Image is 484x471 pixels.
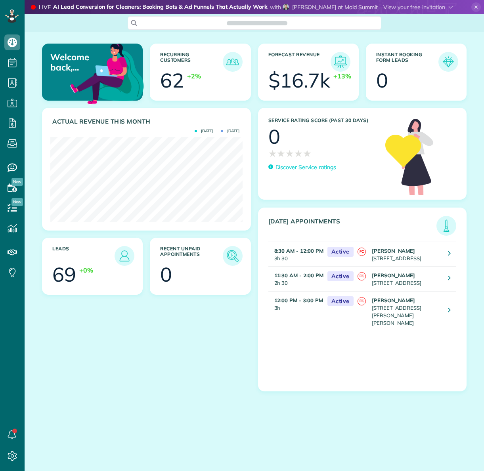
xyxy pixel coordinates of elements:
[327,296,354,306] span: Active
[372,248,415,254] strong: [PERSON_NAME]
[303,147,312,160] span: ★
[372,297,415,303] strong: [PERSON_NAME]
[370,291,442,331] td: [STREET_ADDRESS][PERSON_NAME][PERSON_NAME]
[370,267,442,291] td: [STREET_ADDRESS]
[283,4,289,10] img: rc-simon-8800daff0d2eb39cacf076593c434f5ffb35751efe55c5455cd5de04b127b0f0.jpg
[268,71,331,90] div: $16.7k
[274,248,323,254] strong: 8:30 AM - 12:00 PM
[268,267,323,291] td: 2h 30
[50,52,109,73] p: Welcome back, [PERSON_NAME] AND [PERSON_NAME]!
[160,71,184,90] div: 62
[11,198,23,206] span: New
[370,242,442,267] td: [STREET_ADDRESS]
[235,19,279,27] span: Search ZenMaid…
[268,127,280,147] div: 0
[160,246,222,266] h3: Recent unpaid appointments
[79,266,93,275] div: +0%
[292,4,378,11] span: [PERSON_NAME] at Maid Summit
[225,54,241,70] img: icon_recurring_customers-cf858462ba22bcd05b5a5880d41d6543d210077de5bb9ebc9590e49fd87d84ed.png
[225,248,241,264] img: icon_unpaid_appointments-47b8ce3997adf2238b356f14209ab4cced10bd1f174958f3ca8f1d0dd7fffeee.png
[268,52,331,72] h3: Forecast Revenue
[268,163,336,172] a: Discover Service ratings
[440,54,456,70] img: icon_form_leads-04211a6a04a5b2264e4ee56bc0799ec3eb69b7e499cbb523a139df1d13a81ae0.png
[358,248,366,256] span: FC
[358,297,366,305] span: FC
[376,52,438,72] h3: Instant Booking Form Leads
[294,147,303,160] span: ★
[268,218,437,236] h3: [DATE] Appointments
[53,3,268,11] strong: AI Lead Conversion for Cleaners: Booking Bots & Ad Funnels That Actually Work
[275,163,336,172] p: Discover Service ratings
[195,129,213,133] span: [DATE]
[372,272,415,278] strong: [PERSON_NAME]
[187,72,201,81] div: +2%
[268,118,378,123] h3: Service Rating score (past 30 days)
[52,265,76,284] div: 69
[221,129,239,133] span: [DATE]
[333,72,351,81] div: +13%
[268,147,277,160] span: ★
[117,248,132,264] img: icon_leads-1bed01f49abd5b7fead27621c3d59655bb73ed531f8eeb49469d10e621d6b896.png
[268,242,323,267] td: 3h 30
[333,54,348,70] img: icon_forecast_revenue-8c13a41c7ed35a8dcfafea3cbb826a0462acb37728057bba2d056411b612bbbe.png
[376,71,388,90] div: 0
[160,52,222,72] h3: Recurring Customers
[277,147,285,160] span: ★
[327,271,354,281] span: Active
[52,246,115,266] h3: Leads
[268,291,323,331] td: 3h
[274,297,323,303] strong: 12:00 PM - 3:00 PM
[285,147,294,160] span: ★
[270,4,281,11] span: with
[358,272,366,280] span: FC
[52,118,243,125] h3: Actual Revenue this month
[69,34,145,111] img: dashboard_welcome-42a62b7d889689a78055ac9021e634bf52bae3f8056760290aed330b23ab8690.png
[327,247,354,257] span: Active
[438,218,454,234] img: icon_todays_appointments-901f7ab196bb0bea1936b74009e4eb5ffbc2d2711fa7634e0d609ed5ef32b18b.png
[160,265,172,284] div: 0
[11,178,23,186] span: New
[274,272,323,278] strong: 11:30 AM - 2:00 PM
